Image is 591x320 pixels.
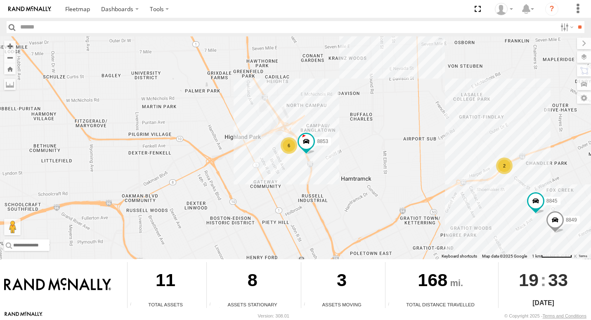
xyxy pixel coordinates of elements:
[546,198,558,203] span: 8845
[492,3,516,15] div: Valeo Dash
[4,79,16,90] label: Measure
[557,21,575,33] label: Search Filter Options
[258,313,289,318] div: Version: 308.01
[207,262,298,301] div: 8
[207,301,298,308] div: Assets Stationary
[545,2,558,16] i: ?
[577,92,591,104] label: Map Settings
[482,254,527,258] span: Map data ©2025 Google
[8,6,51,12] img: rand-logo.svg
[317,139,328,144] span: 8853
[5,312,43,320] a: Visit our Website
[566,217,577,223] span: 8849
[301,302,314,308] div: Total number of assets current in transit.
[543,313,586,318] a: Terms and Conditions
[548,262,568,298] span: 33
[4,52,16,63] button: Zoom out
[579,254,587,258] a: Terms (opens in new tab)
[301,301,382,308] div: Assets Moving
[4,41,16,52] button: Zoom in
[128,301,203,308] div: Total Assets
[128,262,203,301] div: 11
[128,302,140,308] div: Total number of Enabled Assets
[532,254,541,258] span: 1 km
[385,302,398,308] div: Total distance travelled by all assets within specified date range and applied filters
[385,301,495,308] div: Total Distance Travelled
[281,137,297,154] div: 6
[499,262,588,298] div: :
[4,278,111,292] img: Rand McNally
[499,298,588,308] div: [DATE]
[301,262,382,301] div: 3
[442,253,477,259] button: Keyboard shortcuts
[519,262,539,298] span: 19
[496,158,513,174] div: 2
[530,253,574,259] button: Map Scale: 1 km per 71 pixels
[4,219,21,235] button: Drag Pegman onto the map to open Street View
[4,63,16,74] button: Zoom Home
[385,262,495,301] div: 168
[504,313,586,318] div: © Copyright 2025 -
[207,302,219,308] div: Total number of assets current stationary.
